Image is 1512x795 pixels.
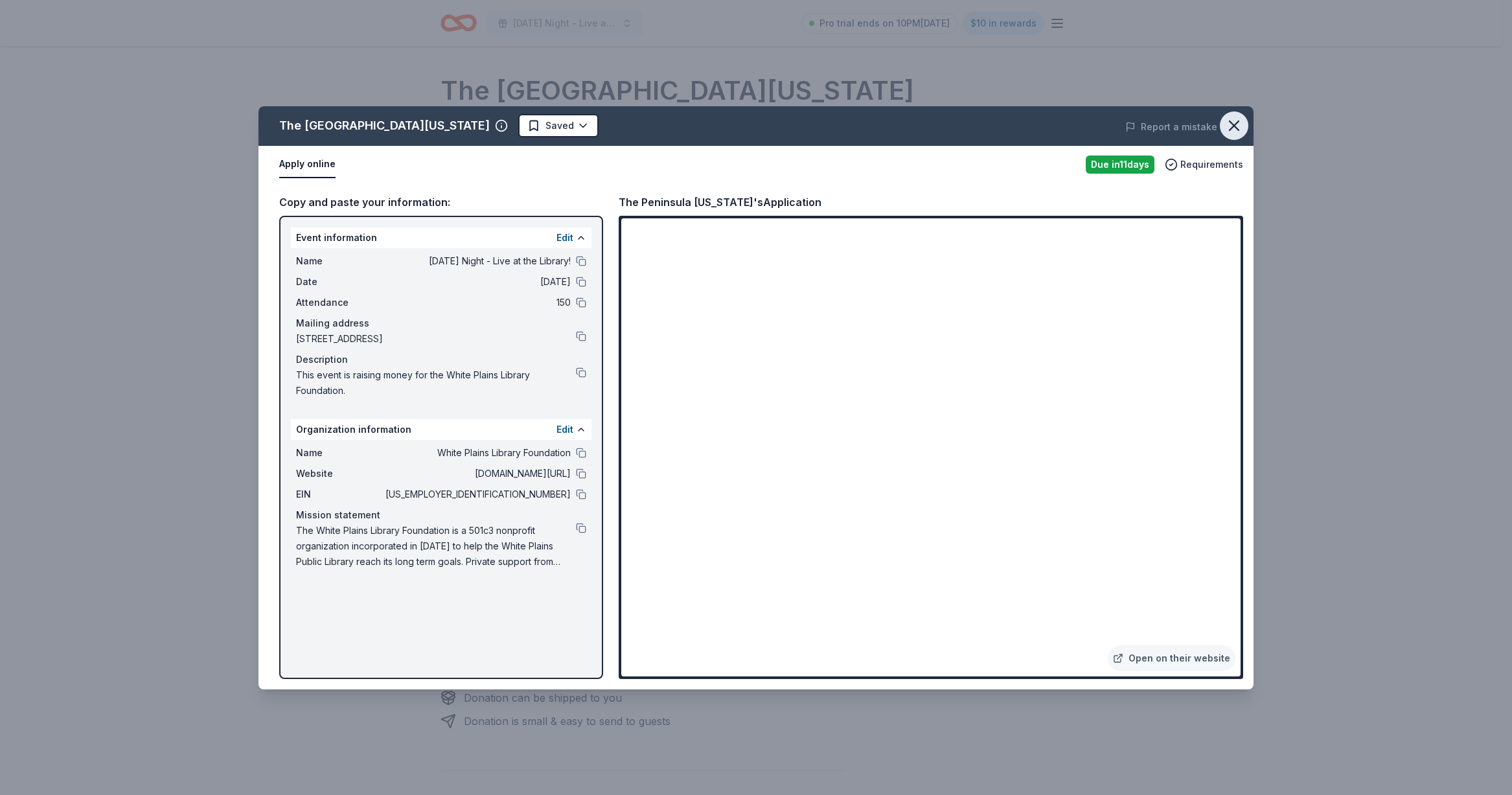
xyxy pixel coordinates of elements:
span: Website [296,466,383,481]
button: Edit [556,422,573,437]
span: White Plains Library Foundation [383,445,571,461]
div: Due in 11 days [1086,156,1154,174]
div: The Peninsula [US_STATE]'s Application [619,194,821,211]
a: Open on their website [1108,645,1235,671]
button: Requirements [1165,157,1243,172]
button: Edit [556,230,573,246]
span: Name [296,445,383,461]
button: Report a mistake [1125,119,1217,135]
span: [DATE] Night - Live at the Library! [383,253,571,269]
div: Organization information [291,419,591,440]
button: Apply online [279,151,336,178]
div: Description [296,352,586,367]
span: Name [296,253,383,269]
span: [DATE] [383,274,571,290]
div: Mission statement [296,507,586,523]
span: [STREET_ADDRESS] [296,331,576,347]
span: Saved [545,118,574,133]
span: Date [296,274,383,290]
span: This event is raising money for the White Plains Library Foundation. [296,367,576,398]
span: Attendance [296,295,383,310]
span: EIN [296,487,383,502]
span: [US_EMPLOYER_IDENTIFICATION_NUMBER] [383,487,571,502]
button: Saved [518,114,599,137]
div: The [GEOGRAPHIC_DATA][US_STATE] [279,115,490,136]
span: Requirements [1180,157,1243,172]
span: The White Plains Library Foundation is a 501c3 nonprofit organization incorporated in [DATE] to h... [296,523,576,570]
span: 150 [383,295,571,310]
div: Copy and paste your information: [279,194,603,211]
div: Event information [291,227,591,248]
div: Mailing address [296,316,586,331]
span: [DOMAIN_NAME][URL] [383,466,571,481]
